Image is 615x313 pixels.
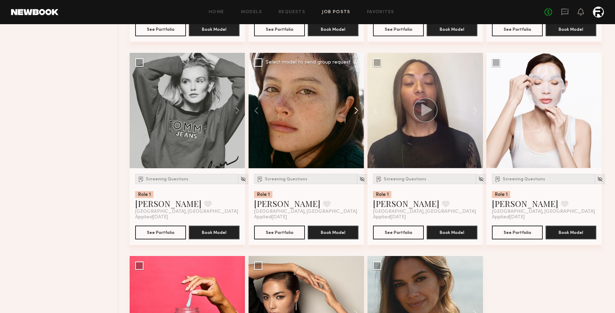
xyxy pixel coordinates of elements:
[492,22,543,36] button: See Portfolio
[546,226,596,239] button: Book Model
[492,226,543,239] button: See Portfolio
[308,226,358,239] button: Book Model
[254,226,305,239] button: See Portfolio
[373,191,391,198] div: Role 1
[492,209,595,215] span: [GEOGRAPHIC_DATA], [GEOGRAPHIC_DATA]
[138,176,145,182] img: Submission Icon
[373,215,477,220] div: Applied [DATE]
[322,10,351,15] a: Job Posts
[135,191,153,198] div: Role 1
[492,215,596,220] div: Applied [DATE]
[359,176,365,182] img: Unhide Model
[279,10,305,15] a: Requests
[373,209,476,215] span: [GEOGRAPHIC_DATA], [GEOGRAPHIC_DATA]
[254,209,357,215] span: [GEOGRAPHIC_DATA], [GEOGRAPHIC_DATA]
[189,22,240,36] button: Book Model
[265,177,307,181] span: Screening Questions
[427,229,477,235] a: Book Model
[367,10,394,15] a: Favorites
[373,226,424,239] button: See Portfolio
[492,198,558,209] a: [PERSON_NAME]
[240,176,246,182] img: Unhide Model
[266,60,351,65] div: Select model to send group request
[189,226,240,239] button: Book Model
[135,209,238,215] span: [GEOGRAPHIC_DATA], [GEOGRAPHIC_DATA]
[308,229,358,235] a: Book Model
[189,229,240,235] a: Book Model
[254,191,272,198] div: Role 1
[503,177,545,181] span: Screening Questions
[135,226,186,239] button: See Portfolio
[135,215,240,220] div: Applied [DATE]
[135,22,186,36] button: See Portfolio
[146,177,188,181] span: Screening Questions
[254,22,305,36] button: See Portfolio
[189,26,240,32] a: Book Model
[373,22,424,36] button: See Portfolio
[492,191,510,198] div: Role 1
[135,198,202,209] a: [PERSON_NAME]
[494,176,501,182] img: Submission Icon
[546,22,596,36] button: Book Model
[427,26,477,32] a: Book Model
[384,177,426,181] span: Screening Questions
[308,26,358,32] a: Book Model
[257,176,263,182] img: Submission Icon
[254,198,320,209] a: [PERSON_NAME]
[241,10,262,15] a: Models
[427,22,477,36] button: Book Model
[427,226,477,239] button: Book Model
[546,26,596,32] a: Book Model
[478,176,484,182] img: Unhide Model
[209,10,224,15] a: Home
[546,229,596,235] a: Book Model
[373,198,439,209] a: [PERSON_NAME]
[254,215,358,220] div: Applied [DATE]
[597,176,603,182] img: Unhide Model
[308,22,358,36] button: Book Model
[375,176,382,182] img: Submission Icon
